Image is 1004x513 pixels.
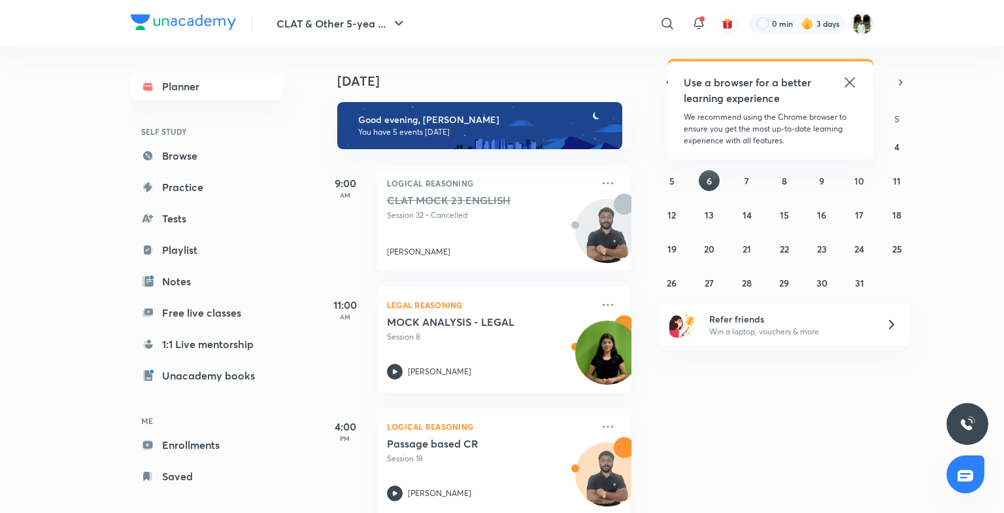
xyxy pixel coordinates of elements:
a: Saved [131,463,282,489]
button: October 19, 2025 [661,238,682,259]
a: Unacademy books [131,363,282,389]
abbr: October 24, 2025 [854,243,864,255]
a: Browse [131,143,282,169]
a: Notes [131,268,282,294]
h5: 9:00 [319,175,371,191]
abbr: October 22, 2025 [780,243,789,255]
abbr: October 29, 2025 [779,277,789,289]
button: October 8, 2025 [774,170,795,191]
p: Session 8 [387,331,592,343]
button: October 28, 2025 [737,272,758,293]
abbr: October 17, 2025 [855,209,863,221]
abbr: October 19, 2025 [667,243,677,255]
abbr: October 4, 2025 [894,141,899,153]
button: October 23, 2025 [811,238,832,259]
h6: ME [131,410,282,432]
abbr: October 5, 2025 [669,175,675,187]
img: Avatar [576,206,639,269]
abbr: October 7, 2025 [745,175,749,187]
img: amit [851,12,873,35]
abbr: October 15, 2025 [780,209,789,221]
h5: CLAT MOCK 23 ENGLISH [387,194,550,207]
p: [PERSON_NAME] [408,366,471,378]
a: Enrollments [131,432,282,458]
button: October 25, 2025 [886,238,907,259]
abbr: October 10, 2025 [854,175,864,187]
h5: MOCK ANALYSIS - LEGAL [387,315,550,328]
button: October 15, 2025 [774,204,795,225]
button: October 20, 2025 [699,238,720,259]
abbr: October 6, 2025 [707,175,712,187]
img: ttu [960,416,975,432]
img: Company Logo [131,14,236,30]
abbr: October 26, 2025 [667,277,677,289]
a: Company Logo [131,14,236,33]
p: Session 18 [387,453,592,465]
button: October 5, 2025 [661,170,682,191]
button: October 17, 2025 [849,204,870,225]
h6: Refer friends [709,312,870,326]
img: evening [337,102,622,149]
button: October 13, 2025 [699,204,720,225]
abbr: October 13, 2025 [705,209,714,221]
h5: Use a browser for a better learning experience [684,75,814,106]
p: PM [319,434,371,442]
p: Win a laptop, vouchers & more [709,326,870,338]
button: October 30, 2025 [811,272,832,293]
p: Logical Reasoning [387,175,592,191]
img: referral [669,311,695,338]
img: streak [801,17,814,30]
a: Playlist [131,237,282,263]
button: October 26, 2025 [661,272,682,293]
abbr: October 11, 2025 [893,175,901,187]
h4: [DATE] [337,73,644,89]
button: October 21, 2025 [737,238,758,259]
img: avatar [722,18,733,29]
a: Planner [131,73,282,99]
abbr: October 31, 2025 [855,277,864,289]
abbr: October 9, 2025 [819,175,824,187]
abbr: Saturday [894,113,899,125]
button: October 14, 2025 [737,204,758,225]
button: October 29, 2025 [774,272,795,293]
h6: SELF STUDY [131,120,282,143]
a: 1:1 Live mentorship [131,331,282,357]
p: You have 5 events [DATE] [358,127,611,137]
button: October 22, 2025 [774,238,795,259]
p: We recommend using the Chrome browser to ensure you get the most up-to-date learning experience w... [684,111,858,147]
abbr: October 12, 2025 [667,209,676,221]
abbr: October 23, 2025 [817,243,827,255]
button: October 6, 2025 [699,170,720,191]
button: avatar [717,13,738,34]
button: October 24, 2025 [849,238,870,259]
button: October 7, 2025 [737,170,758,191]
abbr: October 28, 2025 [742,277,752,289]
abbr: October 25, 2025 [892,243,902,255]
img: Avatar [576,450,639,512]
button: October 27, 2025 [699,272,720,293]
abbr: October 18, 2025 [892,209,901,221]
abbr: October 21, 2025 [743,243,751,255]
h5: 11:00 [319,297,371,313]
a: Practice [131,174,282,200]
h5: 4:00 [319,419,371,434]
h6: Good evening, [PERSON_NAME] [358,114,611,126]
button: October 11, 2025 [886,170,907,191]
button: CLAT & Other 5-yea ... [269,10,414,37]
p: [PERSON_NAME] [387,246,450,258]
p: AM [319,313,371,321]
p: [PERSON_NAME] [408,487,471,499]
button: October 9, 2025 [811,170,832,191]
abbr: October 30, 2025 [816,277,828,289]
abbr: October 27, 2025 [705,277,714,289]
abbr: October 20, 2025 [704,243,714,255]
p: AM [319,191,371,199]
abbr: October 14, 2025 [743,209,752,221]
a: Tests [131,205,282,232]
abbr: October 16, 2025 [817,209,826,221]
button: October 31, 2025 [849,272,870,293]
button: October 18, 2025 [886,204,907,225]
a: Free live classes [131,300,282,326]
button: October 12, 2025 [661,204,682,225]
button: October 4, 2025 [886,136,907,157]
